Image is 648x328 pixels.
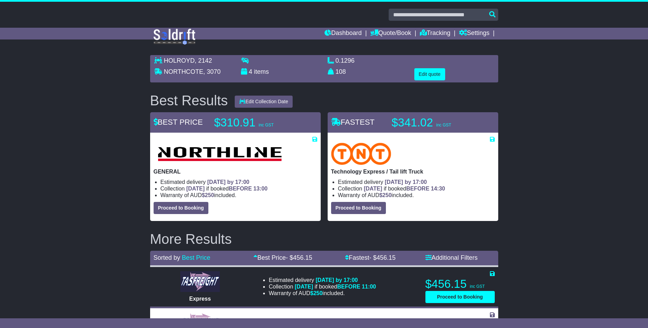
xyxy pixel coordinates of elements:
li: Warranty of AUD included. [161,192,317,198]
span: 13:00 [253,186,268,192]
li: Collection [269,283,376,290]
span: 108 [336,68,346,75]
span: Sorted by [154,254,180,261]
span: 456.15 [377,254,396,261]
span: if booked [364,186,445,192]
button: Edit Collection Date [235,96,293,108]
span: 250 [205,192,214,198]
a: Additional Filters [425,254,478,261]
li: Estimated delivery [161,179,317,185]
span: if booked [295,284,376,290]
li: Estimated delivery [269,318,376,325]
span: 0.1296 [336,57,355,64]
span: $ [310,290,323,296]
span: [DATE] by 17:00 [207,179,250,185]
img: Tasfreight: Express [180,271,220,292]
span: BEFORE [406,186,430,192]
button: Proceed to Booking [425,291,495,303]
li: Estimated delivery [338,179,495,185]
span: 250 [313,290,323,296]
span: 250 [382,192,392,198]
span: - $ [286,254,312,261]
img: Northline Distribution: GENERAL [154,143,286,165]
a: Best Price- $456.15 [253,254,312,261]
p: $310.91 [214,116,301,130]
span: [DATE] by 17:00 [385,179,427,185]
li: Warranty of AUD included. [269,290,376,296]
li: Collection [338,185,495,192]
span: inc GST [436,123,451,127]
button: Proceed to Booking [154,202,208,214]
span: BEFORE [229,186,252,192]
span: FASTEST [331,118,375,126]
li: Estimated delivery [269,277,376,283]
span: - $ [369,254,396,261]
p: GENERAL [154,168,317,175]
span: [DATE] [364,186,382,192]
img: TNT Domestic: Technology Express / Tail lift Truck [331,143,391,165]
a: Settings [459,28,490,39]
button: Proceed to Booking [331,202,386,214]
span: inc GST [259,123,274,127]
span: items [254,68,269,75]
span: [DATE] [186,186,205,192]
span: HOLROYD [164,57,195,64]
span: , 2142 [195,57,212,64]
span: BEFORE [337,284,360,290]
span: 4 [249,68,252,75]
p: $456.15 [425,277,495,291]
a: Fastest- $456.15 [345,254,396,261]
span: NORTHCOTE [164,68,204,75]
span: Express [189,296,211,302]
a: Quote/Book [370,28,411,39]
span: [DATE] by 17:00 [316,277,358,283]
h2: More Results [150,231,498,247]
span: BEST PRICE [154,118,203,126]
a: Best Price [182,254,210,261]
a: Tracking [420,28,450,39]
span: 14:30 [431,186,445,192]
p: Technology Express / Tail lift Truck [331,168,495,175]
span: , 3070 [203,68,221,75]
span: $ [379,192,392,198]
span: inc GST [470,284,485,289]
li: Collection [161,185,317,192]
span: [DATE] [295,284,313,290]
button: Edit quote [414,68,445,80]
li: Warranty of AUD included. [338,192,495,198]
span: if booked [186,186,267,192]
span: 456.15 [293,254,312,261]
div: Best Results [147,93,232,108]
a: Dashboard [325,28,362,39]
p: $341.02 [392,116,478,130]
span: 11:00 [362,284,376,290]
span: $ [202,192,214,198]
